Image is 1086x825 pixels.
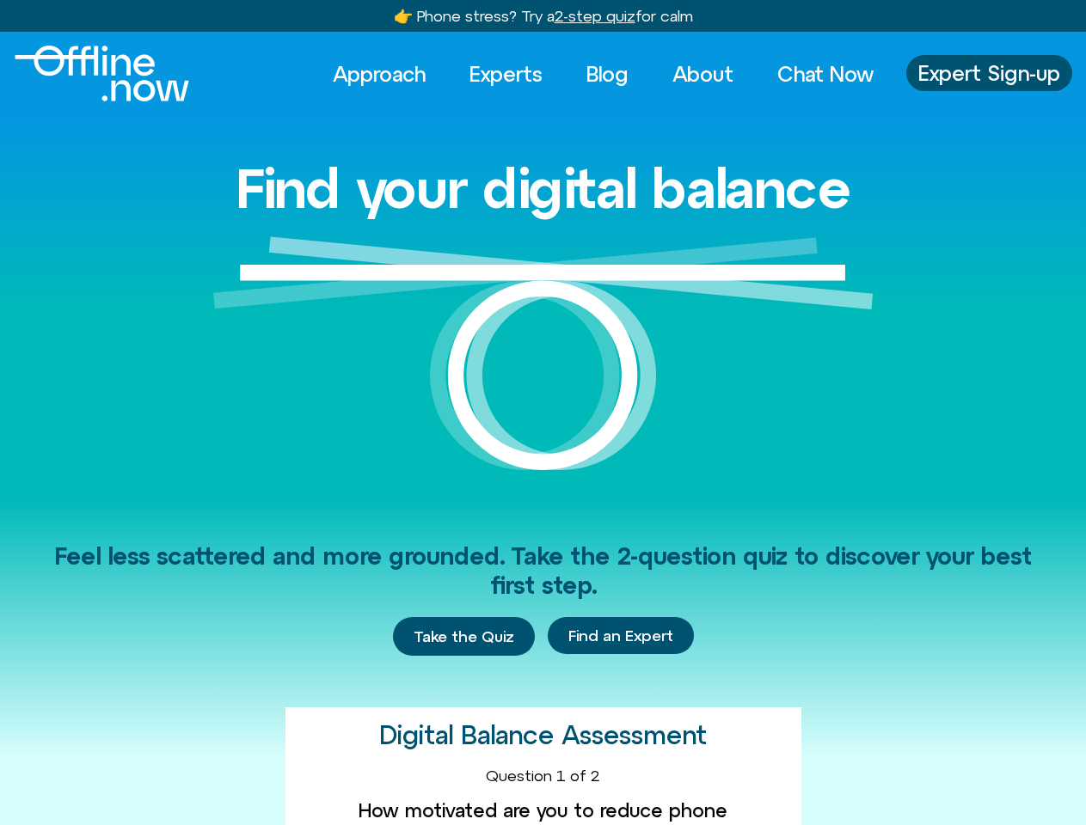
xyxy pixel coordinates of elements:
span: Find an Expert [568,627,673,645]
a: Find an Expert [548,617,694,655]
h2: Digital Balance Assessment [379,721,707,749]
div: Question 1 of 2 [299,767,788,785]
div: Find an Expert [548,617,694,657]
img: Graphic of a white circle with a white line balancing on top to represent balance. [213,236,874,498]
u: 2-step quiz [555,7,635,25]
span: Expert Sign-up [918,62,1060,84]
nav: Menu [317,55,889,93]
a: Chat Now [762,55,889,93]
a: Approach [317,55,441,93]
img: Offline.Now logo in white. Text of the words offline.now with a line going through the "O" [15,46,189,101]
a: About [657,55,749,93]
span: Take the Quiz [414,627,514,646]
a: Expert Sign-up [906,55,1072,91]
a: 👉 Phone stress? Try a2-step quizfor calm [394,7,693,25]
div: Logo [15,46,160,101]
a: Blog [571,55,644,93]
h1: Find your digital balance [236,158,851,218]
a: Take the Quiz [393,617,535,657]
span: Feel less scattered and more grounded. Take the 2-question quiz to discover your best first step. [54,542,1032,599]
a: Experts [454,55,558,93]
